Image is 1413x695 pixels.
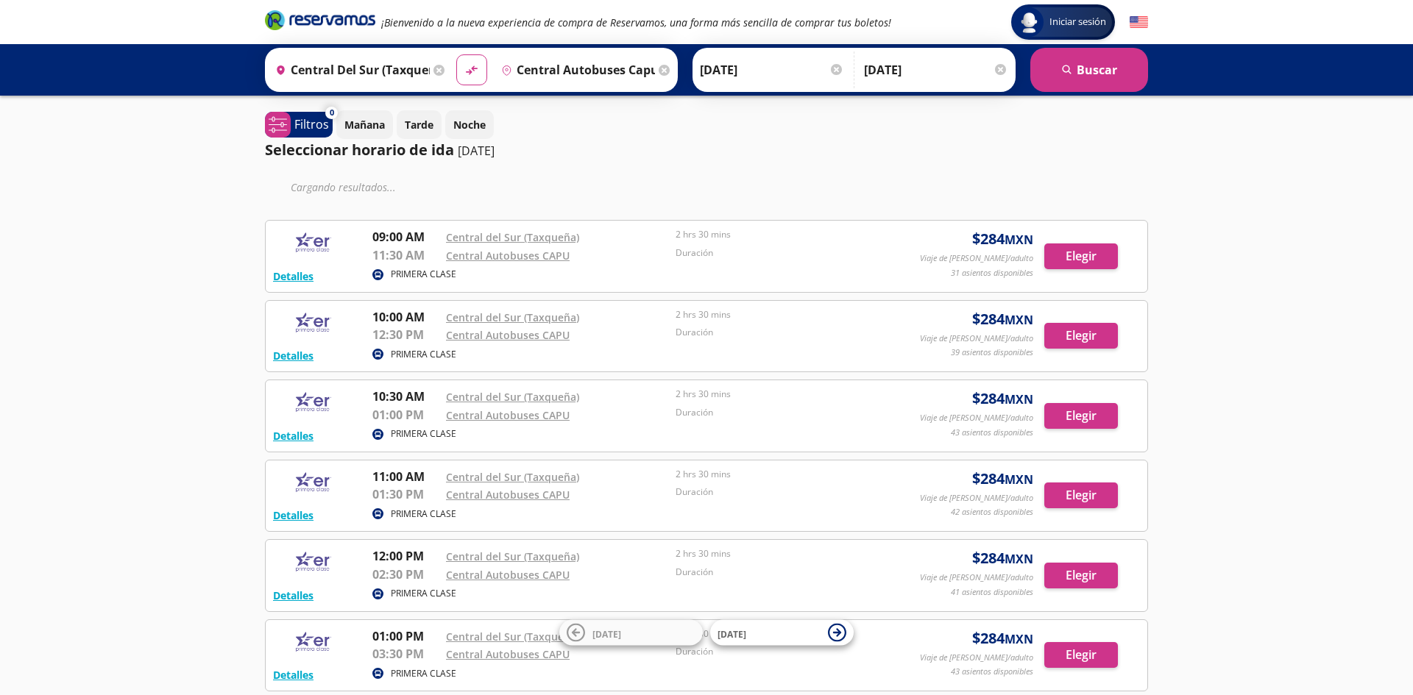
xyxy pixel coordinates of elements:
[453,117,486,132] p: Noche
[676,388,898,401] p: 2 hrs 30 mins
[372,228,439,246] p: 09:00 AM
[592,627,621,640] span: [DATE]
[951,346,1033,359] p: 39 asientos disponibles
[920,332,1033,345] p: Viaje de [PERSON_NAME]/adulto
[1044,15,1112,29] span: Iniciar sesión
[1005,232,1033,248] small: MXN
[951,267,1033,279] p: 31 asientos disponibles
[445,110,494,139] button: Noche
[710,620,854,646] button: [DATE]
[458,142,495,160] p: [DATE]
[951,666,1033,678] p: 43 asientos disponibles
[391,587,456,600] p: PRIMERA CLASE
[446,470,579,484] a: Central del Sur (Taxqueña)
[372,388,439,405] p: 10:30 AM
[273,667,314,682] button: Detalles
[330,107,334,119] span: 0
[273,268,314,284] button: Detalles
[972,468,1033,490] span: $ 284
[676,246,898,260] p: Duración
[446,328,570,342] a: Central Autobuses CAPU
[446,549,579,563] a: Central del Sur (Taxqueña)
[951,427,1033,439] p: 43 asientos disponibles
[372,246,439,264] p: 11:30 AM
[265,9,375,35] a: Brand Logo
[951,506,1033,518] p: 42 asientos disponibles
[391,268,456,281] p: PRIMERA CLASE
[372,468,439,485] p: 11:00 AM
[372,406,439,424] p: 01:00 PM
[1044,563,1118,588] button: Elegir
[972,547,1033,569] span: $ 284
[273,428,314,443] button: Detalles
[676,645,898,658] p: Duración
[1044,482,1118,508] button: Elegir
[972,627,1033,649] span: $ 284
[920,492,1033,505] p: Viaje de [PERSON_NAME]/adulto
[446,230,579,244] a: Central del Sur (Taxqueña)
[559,620,703,646] button: [DATE]
[920,412,1033,424] p: Viaje de [PERSON_NAME]/adulto
[372,627,439,645] p: 01:00 PM
[1030,48,1148,92] button: Buscar
[1005,471,1033,488] small: MXN
[676,228,898,241] p: 2 hrs 30 mins
[446,568,570,582] a: Central Autobuses CAPU
[446,408,570,422] a: Central Autobuses CAPU
[273,348,314,363] button: Detalles
[495,51,656,88] input: Buscar Destino
[265,9,375,31] i: Brand Logo
[972,308,1033,330] span: $ 284
[273,547,354,577] img: RESERVAMOS
[446,630,579,644] a: Central del Sur (Taxqueña)
[391,427,456,441] p: PRIMERA CLASE
[1005,391,1033,407] small: MXN
[265,112,333,138] button: 0Filtros
[372,547,439,565] p: 12:00 PM
[972,388,1033,410] span: $ 284
[446,249,570,263] a: Central Autobuses CAPU
[1005,312,1033,328] small: MXN
[273,507,314,523] button: Detalles
[372,326,439,343] p: 12:30 PM
[269,51,430,88] input: Buscar Origen
[718,627,746,640] span: [DATE]
[397,110,442,139] button: Tarde
[291,180,396,194] em: Cargando resultados ...
[1044,642,1118,668] button: Elegir
[676,406,898,419] p: Duración
[676,326,898,339] p: Duración
[446,310,579,324] a: Central del Sur (Taxqueña)
[864,51,1008,88] input: Opcional
[920,652,1033,664] p: Viaje de [PERSON_NAME]/adulto
[1044,403,1118,429] button: Elegir
[273,588,314,603] button: Detalles
[372,308,439,326] p: 10:00 AM
[405,117,433,132] p: Tarde
[446,647,570,661] a: Central Autobuses CAPU
[273,468,354,497] img: RESERVAMOS
[372,485,439,503] p: 01:30 PM
[920,571,1033,584] p: Viaje de [PERSON_NAME]/adulto
[972,228,1033,250] span: $ 284
[446,488,570,502] a: Central Autobuses CAPU
[372,566,439,583] p: 02:30 PM
[273,228,354,257] img: RESERVAMOS
[294,115,329,133] p: Filtros
[265,139,454,161] p: Seleccionar horario de ida
[1005,631,1033,647] small: MXN
[273,627,354,657] img: RESERVAMOS
[336,110,393,139] button: Mañana
[1044,323,1118,349] button: Elegir
[1130,13,1148,32] button: English
[676,468,898,481] p: 2 hrs 30 mins
[676,308,898,321] p: 2 hrs 30 mins
[391,348,456,361] p: PRIMERA CLASE
[446,390,579,404] a: Central del Sur (Taxqueña)
[381,15,891,29] em: ¡Bienvenido a la nueva experiencia de compra de Reservamos, una forma más sencilla de comprar tus...
[273,308,354,338] img: RESERVAMOS
[951,586,1033,599] p: 41 asientos disponibles
[391,667,456,680] p: PRIMERA CLASE
[676,566,898,579] p: Duración
[920,252,1033,265] p: Viaje de [PERSON_NAME]/adulto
